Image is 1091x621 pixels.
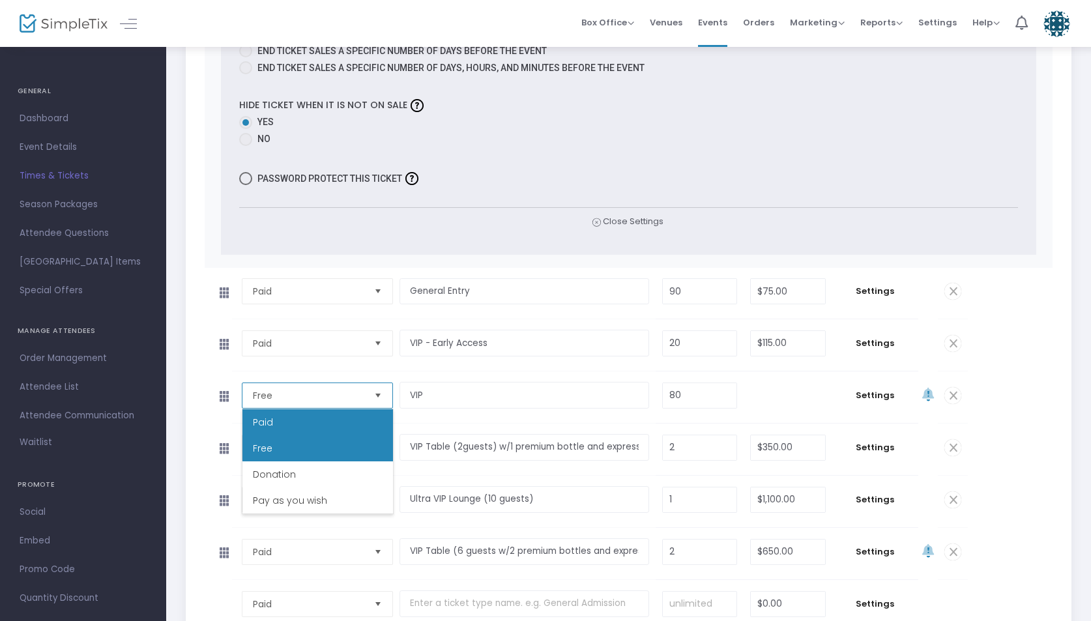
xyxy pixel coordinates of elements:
[839,389,912,402] span: Settings
[839,285,912,298] span: Settings
[20,532,147,549] span: Embed
[751,331,825,356] input: Price
[18,318,149,344] h4: MANAGE ATTENDEES
[650,6,682,39] span: Venues
[18,78,149,104] h4: GENERAL
[972,16,1000,29] span: Help
[20,407,147,424] span: Attendee Communication
[400,382,648,409] input: Enter a ticket type name. e.g. General Admission
[253,337,364,350] span: Paid
[253,545,364,558] span: Paid
[751,487,825,512] input: Price
[663,592,736,616] input: unlimited
[369,592,387,616] button: Select
[369,383,387,408] button: Select
[253,468,296,481] span: Donation
[18,472,149,498] h4: PROMOTE
[20,436,52,449] span: Waitlist
[839,598,912,611] span: Settings
[20,225,147,242] span: Attendee Questions
[20,561,147,578] span: Promo Code
[400,278,648,305] input: Enter a ticket type name. e.g. General Admission
[839,441,912,454] span: Settings
[839,337,912,350] span: Settings
[20,282,147,299] span: Special Offers
[257,63,645,73] span: End ticket sales a specific number of days, hours, and minutes before the event
[20,379,147,396] span: Attendee List
[253,416,273,429] span: Paid
[239,95,427,115] label: Hide ticket when it is not on sale
[252,132,270,146] span: No
[369,331,387,356] button: Select
[751,540,825,564] input: Price
[743,6,774,39] span: Orders
[405,172,418,185] img: question-mark
[751,592,825,616] input: Price
[253,389,364,402] span: Free
[253,285,364,298] span: Paid
[252,115,274,129] span: Yes
[253,598,364,611] span: Paid
[411,99,424,112] img: question-mark
[20,350,147,367] span: Order Management
[581,16,634,29] span: Box Office
[253,494,327,507] span: Pay as you wish
[253,442,272,455] span: Free
[400,538,648,565] input: Enter a ticket type name. e.g. General Admission
[20,504,147,521] span: Social
[751,279,825,304] input: Price
[369,279,387,304] button: Select
[20,167,147,184] span: Times & Tickets
[257,46,547,56] span: End ticket sales a specific number of days before the event
[918,6,957,39] span: Settings
[20,590,147,607] span: Quantity Discount
[400,590,648,617] input: Enter a ticket type name. e.g. General Admission
[369,540,387,564] button: Select
[257,171,402,186] span: Password protect this ticket
[860,16,903,29] span: Reports
[20,110,147,127] span: Dashboard
[790,16,845,29] span: Marketing
[400,434,648,461] input: Enter a ticket type name. e.g. General Admission
[751,435,825,460] input: Price
[839,493,912,506] span: Settings
[400,486,648,513] input: Enter a ticket type name. e.g. General Admission
[698,6,727,39] span: Events
[839,545,912,558] span: Settings
[20,253,147,270] span: [GEOGRAPHIC_DATA] Items
[592,215,663,229] span: Close Settings
[400,330,648,356] input: Enter a ticket type name. e.g. General Admission
[20,196,147,213] span: Season Packages
[20,139,147,156] span: Event Details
